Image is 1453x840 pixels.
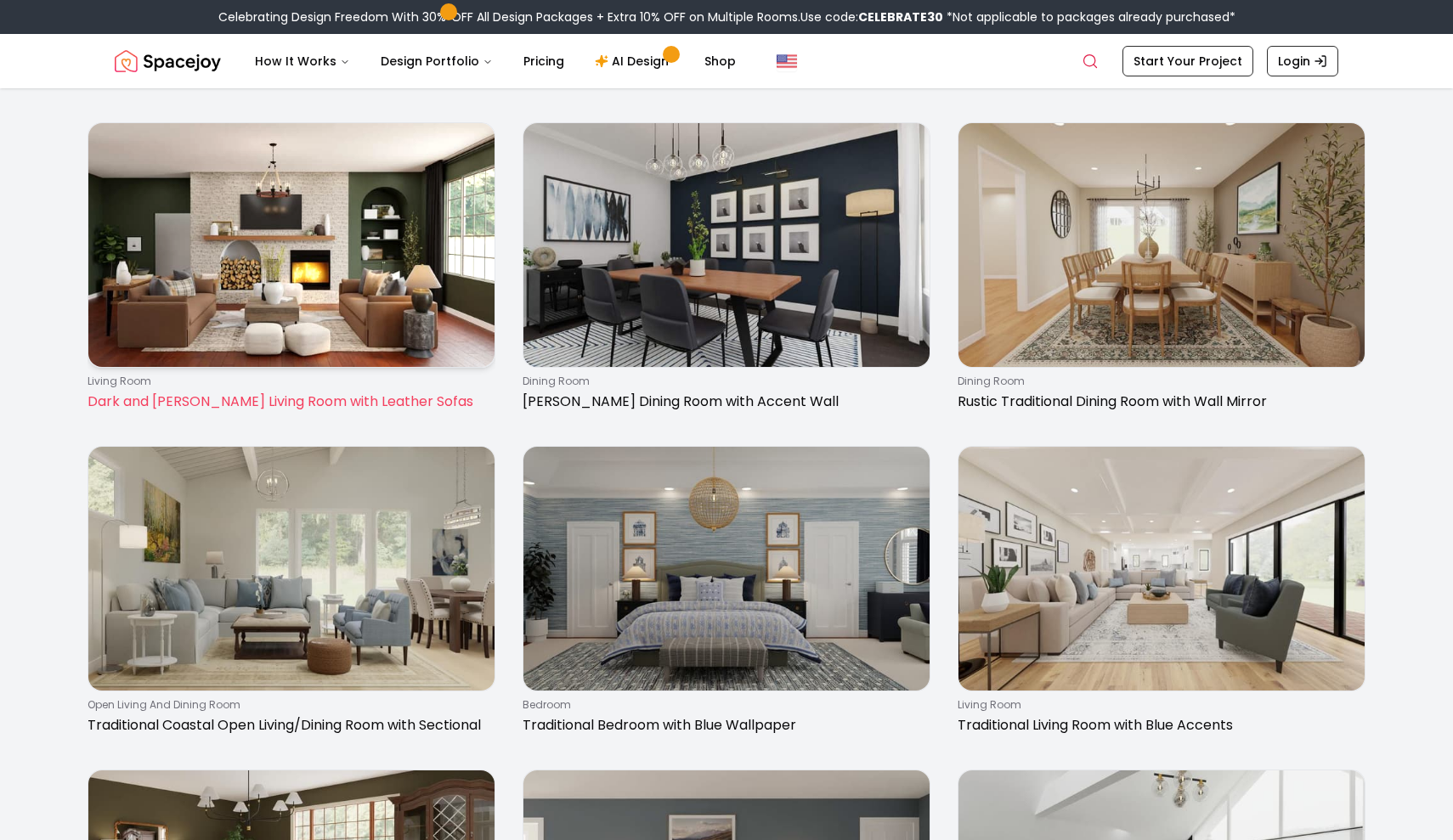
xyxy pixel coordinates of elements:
[115,34,1338,88] nav: Global
[241,44,364,78] button: How It Works
[88,447,495,691] img: Traditional Coastal Open Living/Dining Room with Sectional
[88,123,495,367] img: Dark and Moody Living Room with Leather Sofas
[858,8,943,25] b: CELEBRATE30
[581,44,687,78] a: AI Design
[88,392,489,412] p: Dark and [PERSON_NAME] Living Room with Leather Sofas
[523,698,924,712] p: bedroom
[510,44,578,78] a: Pricing
[691,44,749,78] a: Shop
[523,447,930,691] img: Traditional Bedroom with Blue Wallpaper
[1122,46,1253,76] a: Start Your Project
[523,375,924,388] p: dining room
[943,8,1235,25] span: *Not applicable to packages already purchased*
[958,375,1359,388] p: dining room
[523,123,930,367] img: Moody Dining Room with Accent Wall
[88,715,489,736] p: Traditional Coastal Open Living/Dining Room with Sectional
[958,447,1365,691] img: Traditional Living Room with Blue Accents
[523,446,930,742] a: Traditional Bedroom with Blue WallpaperbedroomTraditional Bedroom with Blue Wallpaper
[958,392,1359,412] p: Rustic Traditional Dining Room with Wall Mirror
[367,44,506,78] button: Design Portfolio
[1267,46,1338,76] a: Login
[523,122,930,419] a: Moody Dining Room with Accent Walldining room[PERSON_NAME] Dining Room with Accent Wall
[523,715,924,736] p: Traditional Bedroom with Blue Wallpaper
[88,122,495,419] a: Dark and Moody Living Room with Leather Sofasliving roomDark and [PERSON_NAME] Living Room with L...
[88,375,489,388] p: living room
[958,123,1365,367] img: Rustic Traditional Dining Room with Wall Mirror
[800,8,943,25] span: Use code:
[88,446,495,742] a: Traditional Coastal Open Living/Dining Room with Sectionalopen living and dining roomTraditional ...
[958,698,1359,712] p: living room
[523,392,924,412] p: [PERSON_NAME] Dining Room with Accent Wall
[218,8,1235,25] div: Celebrating Design Freedom With 30% OFF All Design Packages + Extra 10% OFF on Multiple Rooms.
[958,446,1365,742] a: Traditional Living Room with Blue Accentsliving roomTraditional Living Room with Blue Accents
[958,715,1359,736] p: Traditional Living Room with Blue Accents
[241,44,749,78] nav: Main
[958,122,1365,419] a: Rustic Traditional Dining Room with Wall Mirrordining roomRustic Traditional Dining Room with Wal...
[115,44,221,78] a: Spacejoy
[777,51,797,71] img: United States
[88,698,489,712] p: open living and dining room
[115,44,221,78] img: Spacejoy Logo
